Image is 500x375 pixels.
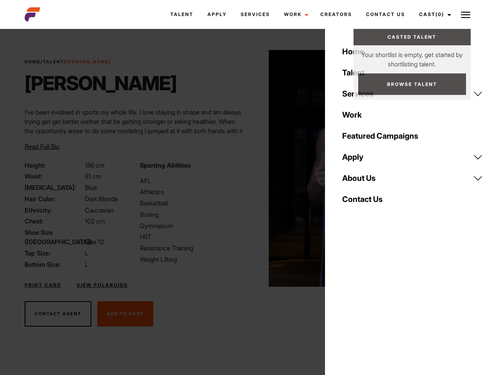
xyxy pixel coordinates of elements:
[25,216,83,226] span: Chest:
[163,4,200,25] a: Talent
[412,4,456,25] a: Cast(0)
[107,311,144,316] span: Add To Cast
[43,59,64,64] a: Talent
[337,189,487,210] a: Contact Us
[85,238,104,246] span: Size 12
[25,142,59,151] button: Read Full Bio
[337,83,487,104] a: Services
[25,248,83,258] span: Top Size:
[25,282,61,289] a: Print Card
[85,195,118,203] span: Dark Blonde
[25,59,41,64] a: Home
[337,104,487,125] a: Work
[25,260,83,269] span: Bottom Size:
[85,172,101,180] span: 81 cm
[25,194,83,204] span: Hair Color:
[25,161,83,170] span: Height:
[337,62,487,83] a: Talent
[359,4,412,25] a: Contact Us
[25,7,40,22] img: cropped-aefm-brand-fav-22-square.png
[140,243,245,253] li: Resistance Training
[77,282,128,289] a: View Polaroids
[140,161,191,169] strong: Sporting Abilities
[25,228,83,246] span: Shoe Size ([GEOGRAPHIC_DATA]):
[337,125,487,146] a: Featured Campaigns
[85,249,88,257] span: L
[358,73,466,95] a: Browse Talent
[85,161,105,169] span: 186 cm
[277,4,313,25] a: Work
[234,4,277,25] a: Services
[140,187,245,196] li: Athletics
[140,255,245,264] li: Weight Lifting
[85,261,88,268] span: L
[85,217,105,225] span: 102 cm
[25,107,245,173] p: I’ve been involved in sports my whole life. I love staying in shape and am always trying get get ...
[25,71,177,95] h1: [PERSON_NAME]
[25,59,111,65] span: / /
[140,176,245,186] li: AFL
[66,59,111,64] strong: [PERSON_NAME]
[25,205,83,215] span: Ethnicity:
[313,4,359,25] a: Creators
[354,29,471,45] a: Casted Talent
[354,45,471,69] p: Your shortlist is empty, get started by shortlisting talent.
[461,10,470,20] img: Burger icon
[337,41,487,62] a: Home
[85,184,97,191] span: Blue
[25,171,83,181] span: Waist:
[140,210,245,219] li: Boxing
[200,4,234,25] a: Apply
[140,221,245,230] li: Gymnasium
[25,143,59,150] span: Read Full Bio
[25,301,91,327] button: Contact Agent
[85,206,114,214] span: Caucasian
[140,232,245,241] li: HIIT
[97,301,153,327] button: Add To Cast
[436,11,444,17] span: (0)
[140,198,245,208] li: Basketball
[337,168,487,189] a: About Us
[337,146,487,168] a: Apply
[25,183,83,192] span: [MEDICAL_DATA]:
